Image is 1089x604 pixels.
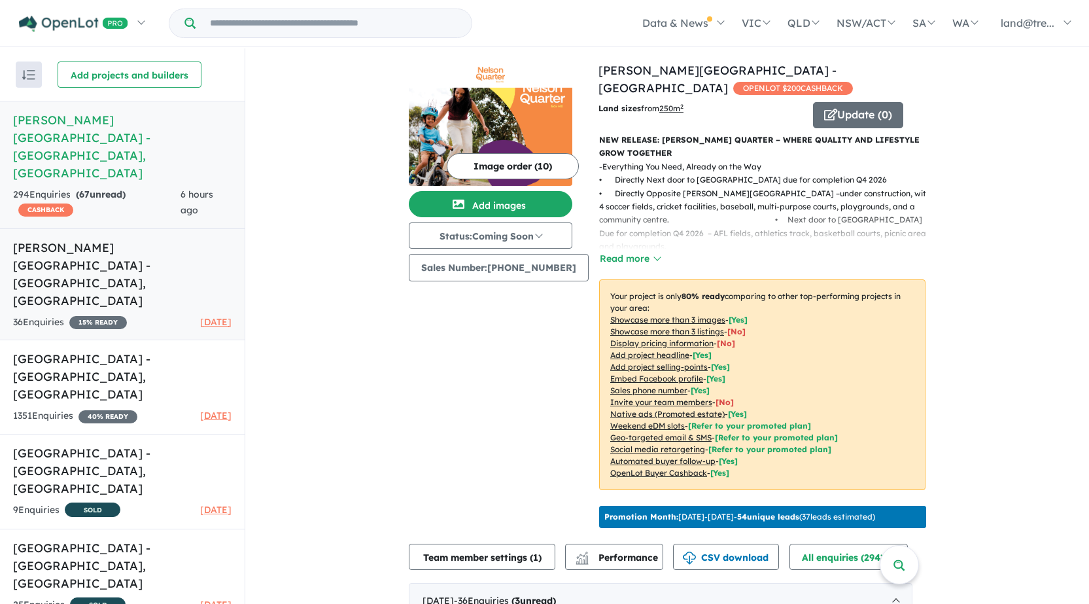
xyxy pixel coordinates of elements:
[683,552,696,565] img: download icon
[610,315,725,325] u: Showcase more than 3 images
[409,222,572,249] button: Status:Coming Soon
[716,397,734,407] span: [ No ]
[610,327,724,336] u: Showcase more than 3 listings
[610,433,712,442] u: Geo-targeted email & SMS
[13,503,120,519] div: 9 Enquir ies
[610,421,685,431] u: Weekend eDM slots
[13,350,232,403] h5: [GEOGRAPHIC_DATA] - [GEOGRAPHIC_DATA] , [GEOGRAPHIC_DATA]
[599,251,661,266] button: Read more
[610,338,714,348] u: Display pricing information
[200,504,232,516] span: [DATE]
[18,204,73,217] span: CASHBACK
[414,67,567,82] img: Nelson Quarter Estate - Box Hill Logo
[22,70,35,80] img: sort.svg
[693,350,712,360] span: [ Yes ]
[1001,16,1054,29] span: land@tre...
[599,133,925,160] p: NEW RELEASE: [PERSON_NAME] QUARTER – WHERE QUALITY AND LIFESTYLE GROW TOGETHER
[576,552,588,559] img: line-chart.svg
[409,62,572,186] a: Nelson Quarter Estate - Box Hill LogoNelson Quarter Estate - Box Hill
[576,556,589,564] img: bar-chart.svg
[610,385,687,395] u: Sales phone number
[578,552,658,563] span: Performance
[610,397,712,407] u: Invite your team members
[447,153,579,179] button: Image order (10)
[13,444,232,497] h5: [GEOGRAPHIC_DATA] - [GEOGRAPHIC_DATA] , [GEOGRAPHIC_DATA]
[610,456,716,466] u: Automated buyer follow-up
[13,315,127,330] div: 36 Enquir ies
[200,316,232,328] span: [DATE]
[715,433,838,442] span: [Refer to your promoted plan]
[691,385,710,395] span: [ Yes ]
[19,16,128,32] img: Openlot PRO Logo White
[79,188,90,200] span: 67
[610,374,703,383] u: Embed Facebook profile
[565,544,663,570] button: Performance
[733,82,853,95] span: OPENLOT $ 200 CASHBACK
[198,9,469,37] input: Try estate name, suburb, builder or developer
[604,512,678,522] b: Promotion Month:
[409,88,572,186] img: Nelson Quarter Estate - Box Hill
[717,338,735,348] span: [ No ]
[604,511,875,523] p: [DATE] - [DATE] - ( 37 leads estimated)
[727,327,746,336] span: [ No ]
[719,456,738,466] span: [Yes]
[610,444,705,454] u: Social media retargeting
[598,103,641,113] b: Land sizes
[69,316,127,329] span: 15 % READY
[610,362,708,372] u: Add project selling-points
[599,279,925,490] p: Your project is only comparing to other top-performing projects in your area: - - - - - - - - - -...
[533,552,538,563] span: 1
[65,503,120,517] span: SOLD
[58,62,201,88] button: Add projects and builders
[706,374,725,383] span: [ Yes ]
[13,539,232,592] h5: [GEOGRAPHIC_DATA] - [GEOGRAPHIC_DATA] , [GEOGRAPHIC_DATA]
[711,362,730,372] span: [ Yes ]
[813,102,903,128] button: Update (0)
[729,315,748,325] span: [ Yes ]
[610,468,707,478] u: OpenLot Buyer Cashback
[181,188,213,216] span: 6 hours ago
[13,111,232,182] h5: [PERSON_NAME][GEOGRAPHIC_DATA] - [GEOGRAPHIC_DATA] , [GEOGRAPHIC_DATA]
[610,409,725,419] u: Native ads (Promoted estate)
[13,239,232,310] h5: [PERSON_NAME] [GEOGRAPHIC_DATA] - [GEOGRAPHIC_DATA] , [GEOGRAPHIC_DATA]
[728,409,747,419] span: [Yes]
[673,544,779,570] button: CSV download
[708,444,831,454] span: [Refer to your promoted plan]
[13,187,181,219] div: 294 Enquir ies
[409,544,555,570] button: Team member settings (1)
[598,63,837,96] a: [PERSON_NAME][GEOGRAPHIC_DATA] - [GEOGRAPHIC_DATA]
[76,188,126,200] strong: ( unread)
[710,468,729,478] span: [Yes]
[659,103,683,113] u: 250 m
[409,191,572,217] button: Add images
[737,512,799,522] b: 54 unique leads
[680,103,683,110] sup: 2
[598,102,803,115] p: from
[789,544,908,570] button: All enquiries (294)
[610,350,689,360] u: Add project headline
[78,410,137,423] span: 40 % READY
[409,254,589,281] button: Sales Number:[PHONE_NUMBER]
[688,421,811,431] span: [Refer to your promoted plan]
[200,410,232,421] span: [DATE]
[13,408,137,424] div: 1351 Enquir ies
[599,160,936,294] p: - Everything You Need, Already on the Way • Directly Next door to [GEOGRAPHIC_DATA] due for compl...
[682,291,725,301] b: 80 % ready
